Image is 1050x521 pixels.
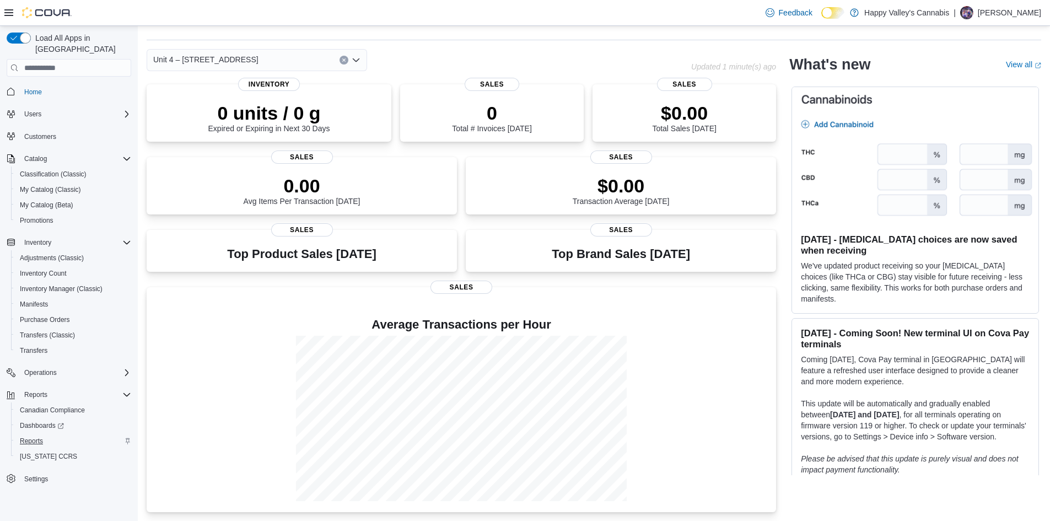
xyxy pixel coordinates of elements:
[15,214,58,227] a: Promotions
[830,410,899,419] strong: [DATE] and [DATE]
[978,6,1041,19] p: [PERSON_NAME]
[15,267,71,280] a: Inventory Count
[801,454,1019,474] em: Please be advised that this update is purely visual and does not impact payment functionality.
[801,398,1030,442] p: This update will be automatically and gradually enabled between , for all terminals operating on ...
[465,78,520,91] span: Sales
[24,368,57,377] span: Operations
[11,433,136,449] button: Reports
[691,62,776,71] p: Updated 1 minute(s) ago
[24,238,51,247] span: Inventory
[821,7,844,19] input: Dark Mode
[15,168,131,181] span: Classification (Classic)
[20,472,131,486] span: Settings
[271,151,333,164] span: Sales
[20,366,61,379] button: Operations
[238,78,300,91] span: Inventory
[20,108,131,121] span: Users
[789,56,870,73] h2: What's new
[2,235,136,250] button: Inventory
[7,79,131,515] nav: Complex example
[20,269,67,278] span: Inventory Count
[15,251,131,265] span: Adjustments (Classic)
[15,419,68,432] a: Dashboards
[15,198,131,212] span: My Catalog (Beta)
[864,6,949,19] p: Happy Valley's Cannabis
[20,300,48,309] span: Manifests
[2,83,136,99] button: Home
[11,281,136,297] button: Inventory Manager (Classic)
[24,475,48,484] span: Settings
[31,33,131,55] span: Load All Apps in [GEOGRAPHIC_DATA]
[11,418,136,433] a: Dashboards
[11,297,136,312] button: Manifests
[573,175,670,206] div: Transaction Average [DATE]
[2,471,136,487] button: Settings
[153,53,259,66] span: Unit 4 – [STREET_ADDRESS]
[20,437,43,445] span: Reports
[452,102,531,133] div: Total # Invoices [DATE]
[208,102,330,124] p: 0 units / 0 g
[20,185,81,194] span: My Catalog (Classic)
[340,56,348,65] button: Clear input
[20,254,84,262] span: Adjustments (Classic)
[15,298,131,311] span: Manifests
[20,388,52,401] button: Reports
[11,312,136,327] button: Purchase Orders
[15,404,89,417] a: Canadian Compliance
[24,390,47,399] span: Reports
[15,313,131,326] span: Purchase Orders
[590,223,652,237] span: Sales
[552,248,690,261] h3: Top Brand Sales [DATE]
[801,327,1030,350] h3: [DATE] - Coming Soon! New terminal UI on Cova Pay terminals
[430,281,492,294] span: Sales
[15,344,52,357] a: Transfers
[15,434,131,448] span: Reports
[20,421,64,430] span: Dashboards
[11,449,136,464] button: [US_STATE] CCRS
[11,327,136,343] button: Transfers (Classic)
[20,84,131,98] span: Home
[20,130,131,143] span: Customers
[15,214,131,227] span: Promotions
[15,313,74,326] a: Purchase Orders
[24,154,47,163] span: Catalog
[15,450,131,463] span: Washington CCRS
[20,152,131,165] span: Catalog
[761,2,817,24] a: Feedback
[244,175,360,206] div: Avg Items Per Transaction [DATE]
[20,452,77,461] span: [US_STATE] CCRS
[15,168,91,181] a: Classification (Classic)
[15,282,131,296] span: Inventory Manager (Classic)
[15,419,131,432] span: Dashboards
[801,260,1030,304] p: We've updated product receiving so your [MEDICAL_DATA] choices (like THCa or CBG) stay visible fo...
[24,110,41,119] span: Users
[15,434,47,448] a: Reports
[208,102,330,133] div: Expired or Expiring in Next 30 Days
[452,102,531,124] p: 0
[15,267,131,280] span: Inventory Count
[244,175,360,197] p: 0.00
[20,331,75,340] span: Transfers (Classic)
[155,318,767,331] h4: Average Transactions per Hour
[15,450,82,463] a: [US_STATE] CCRS
[15,251,88,265] a: Adjustments (Classic)
[15,198,78,212] a: My Catalog (Beta)
[15,404,131,417] span: Canadian Compliance
[2,387,136,402] button: Reports
[2,151,136,166] button: Catalog
[11,166,136,182] button: Classification (Classic)
[20,152,51,165] button: Catalog
[801,354,1030,387] p: Coming [DATE], Cova Pay terminal in [GEOGRAPHIC_DATA] will feature a refreshed user interface des...
[15,183,131,196] span: My Catalog (Classic)
[960,6,973,19] div: Bobby Loewen
[11,250,136,266] button: Adjustments (Classic)
[657,78,712,91] span: Sales
[2,365,136,380] button: Operations
[20,284,103,293] span: Inventory Manager (Classic)
[271,223,333,237] span: Sales
[15,183,85,196] a: My Catalog (Classic)
[20,366,131,379] span: Operations
[20,472,52,486] a: Settings
[227,248,376,261] h3: Top Product Sales [DATE]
